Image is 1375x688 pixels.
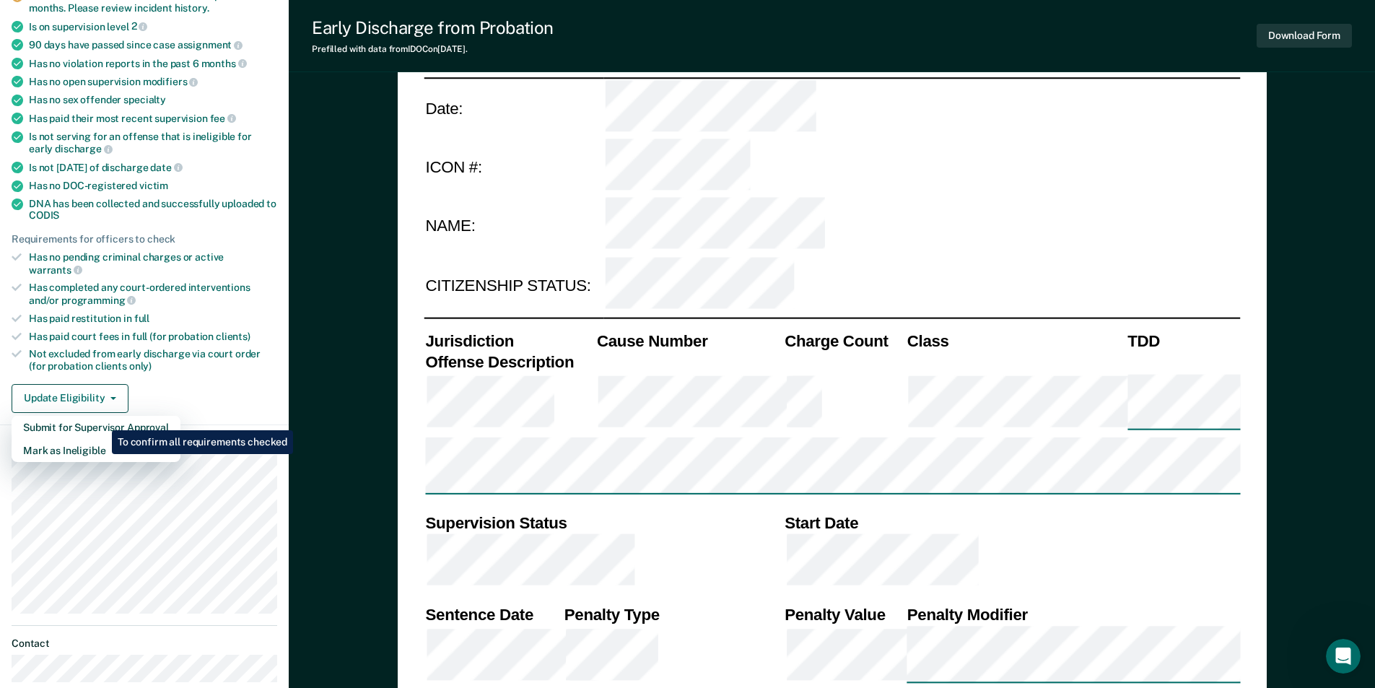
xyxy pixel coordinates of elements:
[29,282,277,306] div: Has completed any court-ordered interventions and/or
[424,513,783,534] th: Supervision Status
[595,331,782,352] th: Cause Number
[29,348,277,373] div: Not excluded from early discharge via court order (for probation clients
[29,20,277,33] div: Is on supervision level
[424,196,603,256] td: NAME:
[29,251,277,276] div: Has no pending criminal charges or active
[905,331,1125,352] th: Class
[424,604,562,625] th: Sentence Date
[123,94,166,105] span: specialty
[29,38,277,51] div: 90 days have passed since case
[12,637,277,650] dt: Contact
[134,313,149,324] span: full
[29,264,82,276] span: warrants
[424,331,595,352] th: Jurisdiction
[29,313,277,325] div: Has paid restitution in
[29,57,277,70] div: Has no violation reports in the past 6
[12,416,180,439] button: Submit for Supervisor Approval
[12,384,128,413] button: Update Eligibility
[424,137,603,196] td: ICON #:
[29,331,277,343] div: Has paid court fees in full (for probation
[29,209,59,221] span: CODIS
[29,131,277,155] div: Is not serving for an offense that is ineligible for early
[783,513,1240,534] th: Start Date
[210,113,236,124] span: fee
[1257,24,1352,48] button: Download Form
[29,94,277,106] div: Has no sex offender
[1326,639,1361,674] iframe: Intercom live chat
[143,76,198,87] span: modifiers
[29,112,277,125] div: Has paid their most recent supervision
[131,20,148,32] span: 2
[783,331,906,352] th: Charge Count
[12,233,277,245] div: Requirements for officers to check
[424,352,595,373] th: Offense Description
[312,17,554,38] div: Early Discharge from Probation
[29,75,277,88] div: Has no open supervision
[178,39,243,51] span: assignment
[216,331,250,342] span: clients)
[424,256,603,315] td: CITIZENSHIP STATUS:
[783,604,906,625] th: Penalty Value
[12,439,180,462] button: Mark as Ineligible
[29,161,277,174] div: Is not [DATE] of discharge
[150,162,182,173] span: date
[1126,331,1240,352] th: TDD
[312,44,554,54] div: Prefilled with data from IDOC on [DATE] .
[424,77,603,137] td: Date:
[201,58,247,69] span: months
[129,360,152,372] span: only)
[562,604,782,625] th: Penalty Type
[905,604,1240,625] th: Penalty Modifier
[55,143,113,154] span: discharge
[29,180,277,192] div: Has no DOC-registered
[61,295,136,306] span: programming
[139,180,168,191] span: victim
[29,198,277,222] div: DNA has been collected and successfully uploaded to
